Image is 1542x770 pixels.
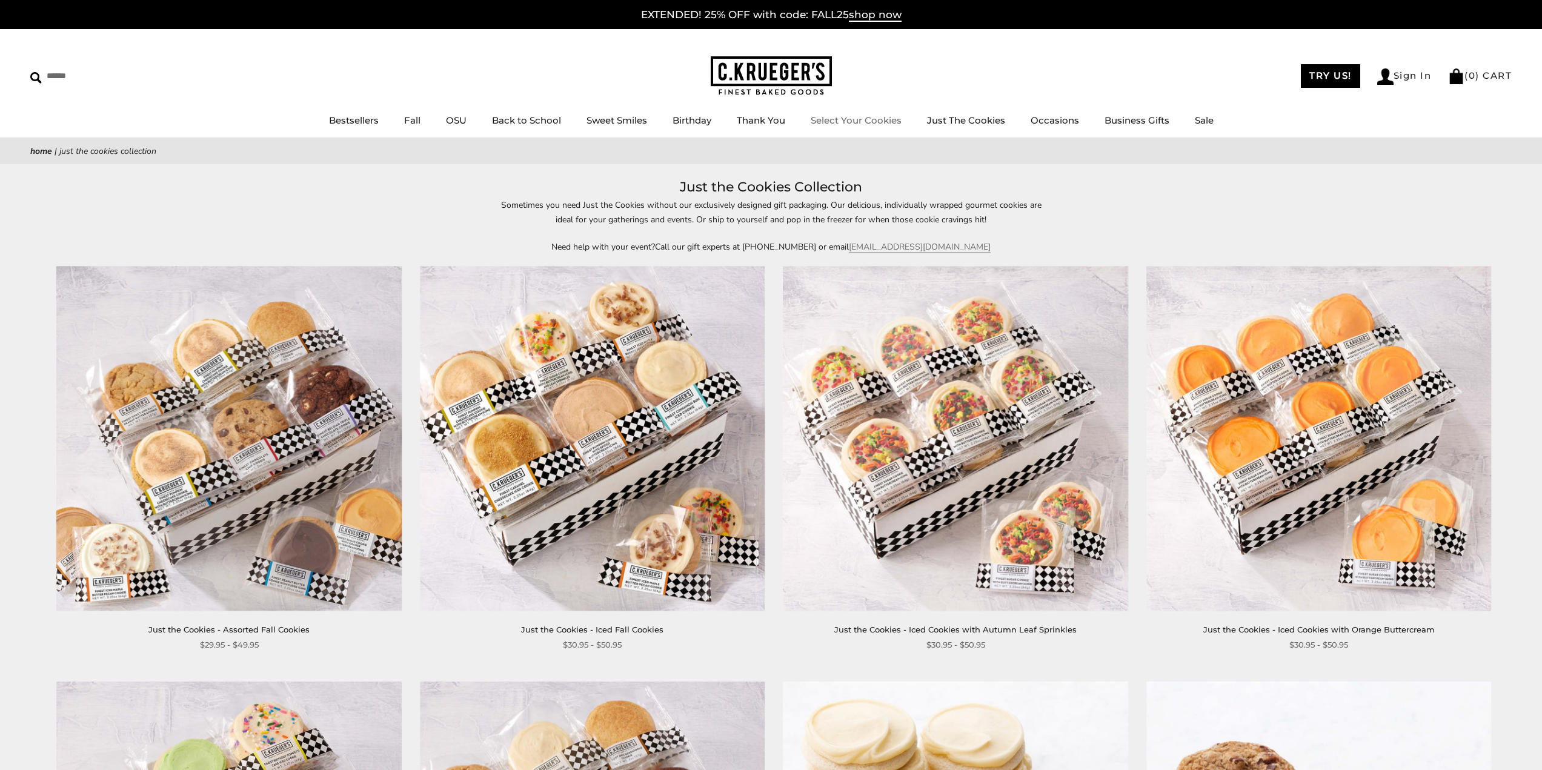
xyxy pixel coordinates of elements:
[1031,115,1079,126] a: Occasions
[1377,68,1432,85] a: Sign In
[563,639,622,651] span: $30.95 - $50.95
[59,145,156,157] span: Just the Cookies Collection
[587,115,647,126] a: Sweet Smiles
[1377,68,1394,85] img: Account
[493,198,1050,226] p: Sometimes you need Just the Cookies without our exclusively designed gift packaging. Our deliciou...
[48,176,1494,198] h1: Just the Cookies Collection
[521,625,663,634] a: Just the Cookies - Iced Fall Cookies
[655,241,849,253] span: Call our gift experts at [PHONE_NUMBER] or email
[1469,70,1476,81] span: 0
[30,144,1512,158] nav: breadcrumbs
[420,266,765,611] img: Just the Cookies - Iced Fall Cookies
[849,8,902,22] span: shop now
[1146,266,1491,611] img: Just the Cookies - Iced Cookies with Orange Buttercream
[30,67,174,85] input: Search
[446,115,467,126] a: OSU
[492,115,561,126] a: Back to School
[1301,64,1360,88] a: TRY US!
[711,56,832,96] img: C.KRUEGER'S
[200,639,259,651] span: $29.95 - $49.95
[641,8,902,22] a: EXTENDED! 25% OFF with code: FALL25shop now
[927,115,1005,126] a: Just The Cookies
[148,625,310,634] a: Just the Cookies - Assorted Fall Cookies
[1448,68,1464,84] img: Bag
[1448,70,1512,81] a: (0) CART
[673,115,711,126] a: Birthday
[493,240,1050,254] p: Need help with your event?
[926,639,985,651] span: $30.95 - $50.95
[329,115,379,126] a: Bestsellers
[849,241,991,253] a: [EMAIL_ADDRESS][DOMAIN_NAME]
[811,115,902,126] a: Select Your Cookies
[1289,639,1348,651] span: $30.95 - $50.95
[30,72,42,84] img: Search
[57,266,402,611] img: Just the Cookies - Assorted Fall Cookies
[834,625,1077,634] a: Just the Cookies - Iced Cookies with Autumn Leaf Sprinkles
[10,724,125,760] iframe: Sign Up via Text for Offers
[737,115,785,126] a: Thank You
[783,266,1128,611] img: Just the Cookies - Iced Cookies with Autumn Leaf Sprinkles
[1203,625,1435,634] a: Just the Cookies - Iced Cookies with Orange Buttercream
[55,145,57,157] span: |
[30,145,52,157] a: Home
[404,115,420,126] a: Fall
[1105,115,1169,126] a: Business Gifts
[1195,115,1214,126] a: Sale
